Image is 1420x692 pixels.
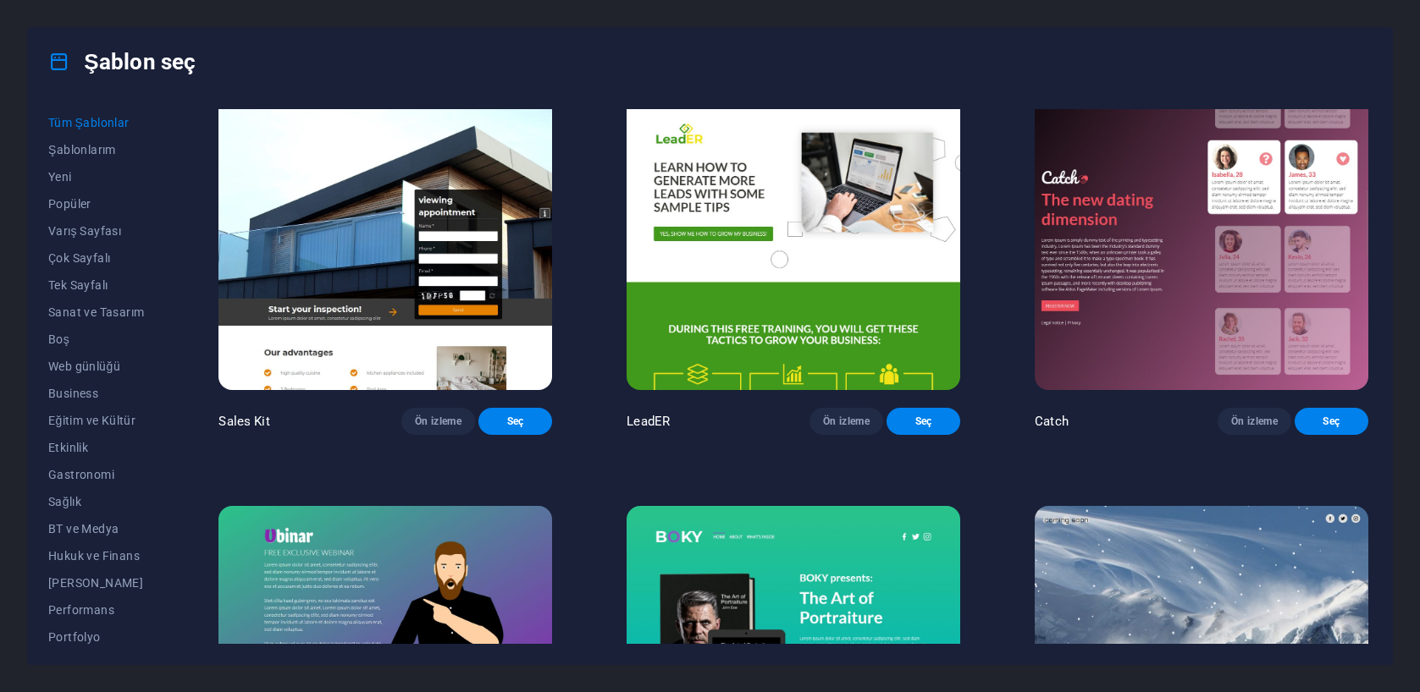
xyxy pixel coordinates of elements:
[48,623,144,651] button: Portfolyo
[218,84,552,391] img: Sales Kit
[1308,415,1355,428] span: Seç
[48,468,144,481] span: Gastronomi
[1035,413,1069,430] p: Catch
[478,408,552,435] button: Seç
[48,116,144,129] span: Tüm Şablonlar
[48,299,144,326] button: Sanat ve Tasarım
[48,332,144,346] span: Boş
[401,408,475,435] button: Ön izleme
[48,48,196,75] h4: Şablon seç
[48,278,144,292] span: Tek Sayfalı
[48,407,144,434] button: Eğitim ve Kültür
[48,576,144,590] span: [PERSON_NAME]
[627,84,960,391] img: LeadER
[1231,415,1278,428] span: Ön izleme
[48,163,144,190] button: Yeni
[218,413,269,430] p: Sales Kit
[48,224,144,238] span: Varış Sayfası
[48,603,144,617] span: Performans
[887,408,960,435] button: Seç
[48,387,144,400] span: Business
[48,217,144,244] button: Varış Sayfası
[48,542,144,569] button: Hukuk ve Finans
[809,408,883,435] button: Ön izleme
[48,353,144,380] button: Web günlüğü
[900,415,947,428] span: Seç
[48,630,144,644] span: Portfolyo
[48,197,144,211] span: Popüler
[48,136,144,163] button: Şablonlarım
[48,109,144,136] button: Tüm Şablonlar
[48,143,144,157] span: Şablonlarım
[48,488,144,515] button: Sağlık
[1035,84,1368,391] img: Catch
[48,380,144,407] button: Business
[48,569,144,596] button: [PERSON_NAME]
[1218,408,1291,435] button: Ön izleme
[48,434,144,461] button: Etkinlik
[48,360,144,373] span: Web günlüğü
[48,272,144,299] button: Tek Sayfalı
[1295,408,1368,435] button: Seç
[48,251,144,265] span: Çok Sayfalı
[48,170,144,184] span: Yeni
[48,244,144,272] button: Çok Sayfalı
[48,414,144,427] span: Eğitim ve Kültür
[823,415,870,428] span: Ön izleme
[48,596,144,623] button: Performans
[48,522,144,535] span: BT ve Medya
[48,495,144,508] span: Sağlık
[492,415,539,428] span: Seç
[48,461,144,488] button: Gastronomi
[627,413,670,430] p: LeadER
[48,515,144,542] button: BT ve Medya
[48,441,144,454] span: Etkinlik
[48,549,144,563] span: Hukuk ve Finans
[48,326,144,353] button: Boş
[48,305,144,319] span: Sanat ve Tasarım
[48,190,144,217] button: Popüler
[415,415,461,428] span: Ön izleme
